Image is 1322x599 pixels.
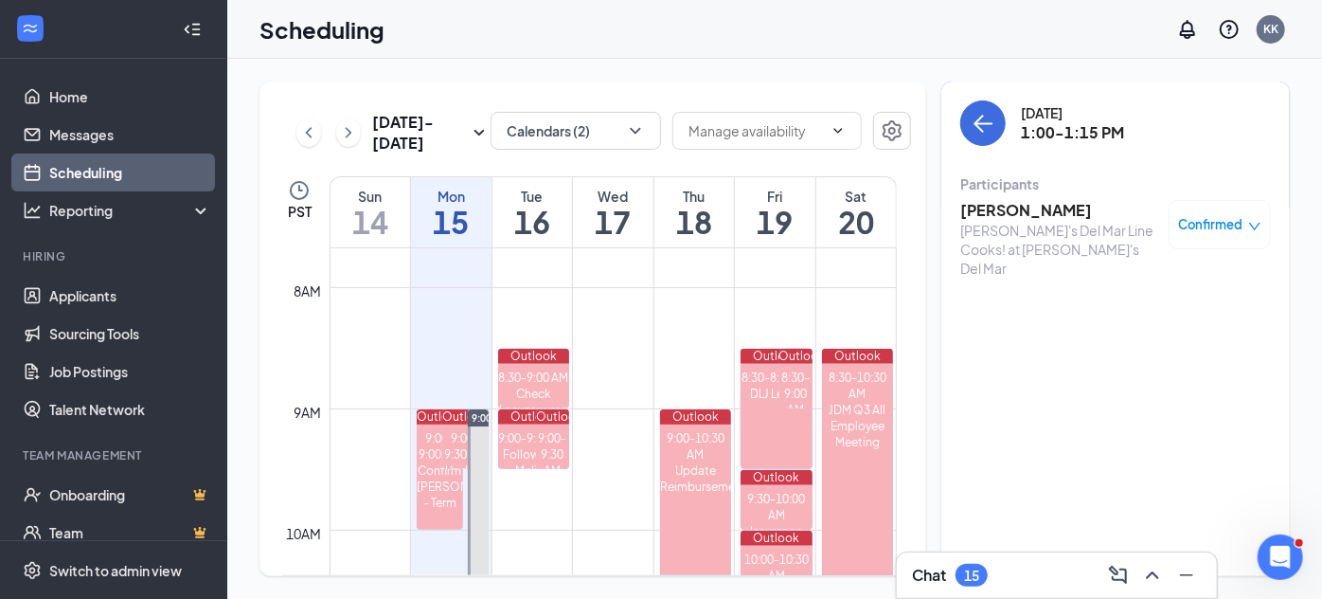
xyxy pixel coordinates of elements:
[536,409,569,425] div: Outlook
[741,386,812,402] div: DLJ Leave
[1248,220,1261,233] span: down
[573,206,653,238] h1: 17
[881,119,903,142] svg: Settings
[498,386,569,418] div: Check Leavesource
[654,206,735,238] h1: 18
[1171,560,1202,590] button: Minimize
[873,112,911,154] a: Settings
[741,523,812,572] div: Insurance Reminder > 9/1 Eligible
[960,174,1271,193] div: Participants
[1103,560,1134,590] button: ComposeMessage
[873,112,911,150] button: Settings
[442,430,489,463] div: 9:00-9:30 AM
[288,202,312,221] span: PST
[330,177,410,247] a: September 14, 2025
[741,552,812,584] div: 10:00-10:30 AM
[960,221,1159,278] div: [PERSON_NAME]'s Del Mar Line Cooks! at [PERSON_NAME]'s Del Mar
[49,116,211,154] a: Messages
[330,187,410,206] div: Sun
[831,123,846,138] svg: ChevronDown
[417,409,463,425] div: Outlook
[49,390,211,428] a: Talent Network
[49,78,211,116] a: Home
[960,200,1159,221] h3: [PERSON_NAME]
[654,187,735,206] div: Thu
[1218,18,1241,41] svg: QuestionInfo
[816,187,896,206] div: Sat
[372,112,468,154] h3: [DATE] - [DATE]
[654,177,735,247] a: September 18, 2025
[1179,215,1243,234] span: Confirmed
[49,201,212,220] div: Reporting
[573,177,653,247] a: September 17, 2025
[336,118,361,147] button: ChevronRight
[660,463,731,495] div: Update Reimbursements
[498,349,569,364] div: Outlook
[468,121,491,144] svg: SmallChevronDown
[492,206,573,238] h1: 16
[291,402,326,423] div: 9am
[23,447,207,463] div: Team Management
[49,514,211,552] a: TeamCrown
[735,187,815,206] div: Fri
[741,491,812,523] div: 9:30-10:00 AM
[688,120,823,141] input: Manage availability
[417,463,463,511] div: Confirm [PERSON_NAME] - Term
[49,154,211,191] a: Scheduling
[492,177,573,247] a: September 16, 2025
[779,370,813,418] div: 8:30-9:00 AM
[972,112,994,135] svg: ArrowLeft
[1141,564,1164,587] svg: ChevronUp
[417,430,463,463] div: 9:00-9:00 AM
[912,565,946,586] h3: Chat
[411,206,491,238] h1: 15
[1263,21,1278,37] div: KK
[23,201,42,220] svg: Analysis
[49,277,211,315] a: Applicants
[498,409,569,425] div: Outlook
[1176,18,1199,41] svg: Notifications
[498,370,569,386] div: 8:30-9:00 AM
[960,100,1006,146] button: back-button
[735,206,815,238] h1: 19
[49,315,211,353] a: Sourcing Tools
[49,353,211,390] a: Job Postings
[1137,560,1168,590] button: ChevronUp
[472,411,550,425] span: 9:00 AM-3:00 PM
[442,409,489,425] div: Outlook
[411,177,491,247] a: September 15, 2025
[741,470,812,485] div: Outlook
[291,281,326,301] div: 8am
[288,179,311,202] svg: Clock
[498,430,569,446] div: 9:00-9:30 AM
[23,561,42,580] svg: Settings
[1021,103,1124,122] div: [DATE]
[822,402,893,450] div: JDM Q3 All Employee Meeting
[21,19,40,38] svg: WorkstreamLogo
[822,370,893,402] div: 8:30-10:30 AM
[330,206,410,238] h1: 14
[660,409,731,425] div: Outlook
[741,531,812,546] div: Outlook
[1021,122,1124,143] h3: 1:00-1:15 PM
[49,561,182,580] div: Switch to admin view
[498,446,569,511] div: Follow Up - Malibu Insurance Payments
[1258,535,1303,580] iframe: Intercom live chat
[259,13,384,45] h1: Scheduling
[741,370,812,386] div: 8:30-8:30 AM
[1175,564,1198,587] svg: Minimize
[1107,564,1130,587] svg: ComposeMessage
[735,177,815,247] a: September 19, 2025
[492,187,573,206] div: Tue
[183,20,202,39] svg: Collapse
[296,118,321,147] button: ChevronLeft
[49,476,211,514] a: OnboardingCrown
[626,121,645,140] svg: ChevronDown
[816,177,896,247] a: September 20, 2025
[964,568,979,584] div: 15
[23,248,207,264] div: Hiring
[299,121,318,144] svg: ChevronLeft
[411,187,491,206] div: Mon
[442,463,489,527] div: Update Job Codes + Supervisors
[536,430,569,479] div: 9:00-9:30 AM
